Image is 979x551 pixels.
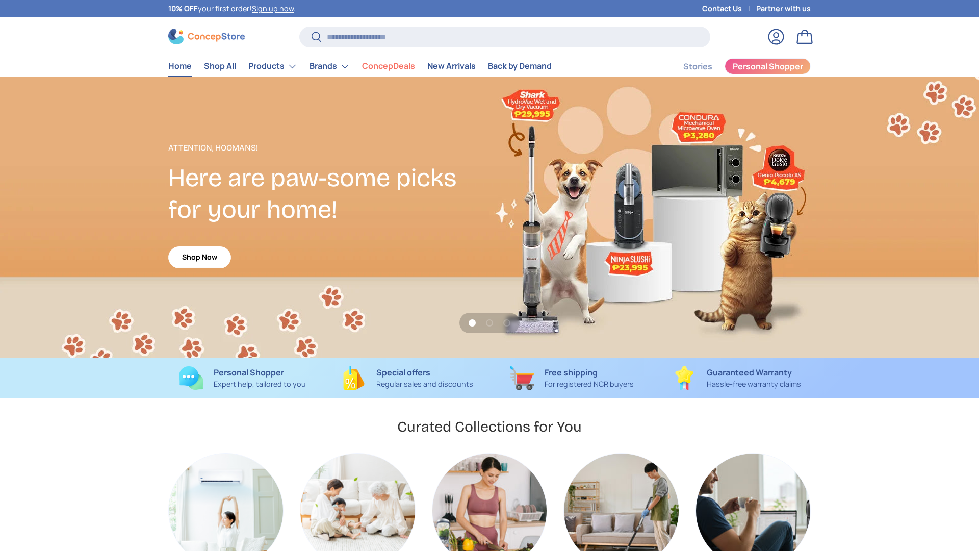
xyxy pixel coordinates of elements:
a: Stories [683,57,712,77]
summary: Products [242,56,303,77]
p: your first order! . [168,3,296,14]
p: Regular sales and discounts [376,379,473,390]
span: Personal Shopper [733,62,803,70]
a: Back by Demand [488,56,552,76]
p: Hassle-free warranty claims [707,379,801,390]
a: Sign up now [252,4,294,13]
p: For registered NCR buyers [545,379,634,390]
a: Home [168,56,192,76]
a: Personal Shopper Expert help, tailored to you [168,366,317,390]
p: Attention, Hoomans! [168,142,489,154]
img: ConcepStore [168,29,245,44]
a: Free shipping For registered NCR buyers [498,366,646,390]
summary: Brands [303,56,356,77]
nav: Secondary [659,56,811,77]
a: Guaranteed Warranty Hassle-free warranty claims [662,366,811,390]
a: Brands [310,56,350,77]
h2: Here are paw-some picks for your home! [168,162,489,226]
h2: Curated Collections for You [397,417,582,436]
strong: 10% OFF [168,4,198,13]
strong: Special offers [376,367,430,378]
a: ConcepDeals [362,56,415,76]
a: Special offers Regular sales and discounts [333,366,481,390]
a: Partner with us [756,3,811,14]
strong: Guaranteed Warranty [707,367,792,378]
strong: Free shipping [545,367,598,378]
nav: Primary [168,56,552,77]
a: Personal Shopper [725,58,811,74]
a: Shop Now [168,246,231,268]
a: New Arrivals [427,56,476,76]
p: Expert help, tailored to you [214,379,306,390]
a: Products [248,56,297,77]
a: Shop All [204,56,236,76]
strong: Personal Shopper [214,367,284,378]
a: Contact Us [702,3,756,14]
